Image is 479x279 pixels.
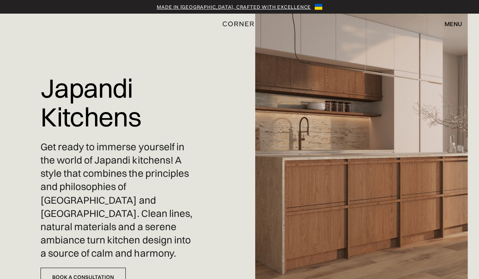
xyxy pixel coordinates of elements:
p: Get ready to immerse yourself in the world of Japandi kitchens! A style that combines the princip... [41,140,194,260]
a: home [218,19,261,29]
div: menu [437,17,462,30]
h1: Japandi Kitchens [41,68,194,137]
div: menu [445,21,462,27]
a: Made in [GEOGRAPHIC_DATA], crafted with excellence [157,3,311,11]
